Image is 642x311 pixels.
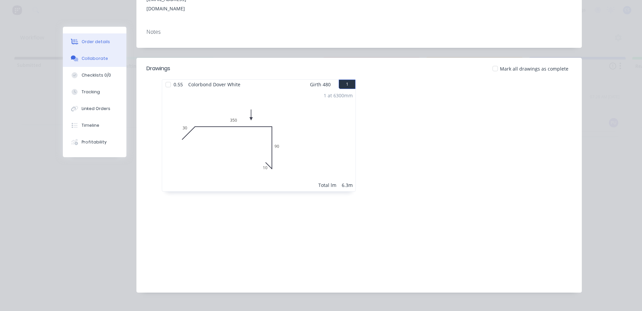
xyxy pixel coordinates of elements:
[63,50,126,67] button: Collaborate
[63,33,126,50] button: Order details
[146,29,572,35] div: Notes
[342,182,353,189] div: 6.3m
[500,65,568,72] span: Mark all drawings as complete
[318,182,336,189] div: Total lm
[82,89,100,95] div: Tracking
[82,39,110,45] div: Order details
[82,139,107,145] div: Profitability
[63,84,126,100] button: Tracking
[171,80,186,89] span: 0.55
[162,89,355,191] div: 03035090101 at 6300mmTotal lm6.3m
[339,80,355,89] button: 1
[63,117,126,134] button: Timeline
[63,134,126,150] button: Profitability
[82,72,111,78] div: Checklists 0/0
[82,56,108,62] div: Collaborate
[63,67,126,84] button: Checklists 0/0
[146,65,170,73] div: Drawings
[82,106,110,112] div: Linked Orders
[63,100,126,117] button: Linked Orders
[186,80,243,89] span: Colorbond Dover White
[310,80,331,89] span: Girth 480
[82,122,99,128] div: Timeline
[324,92,353,99] div: 1 at 6300mm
